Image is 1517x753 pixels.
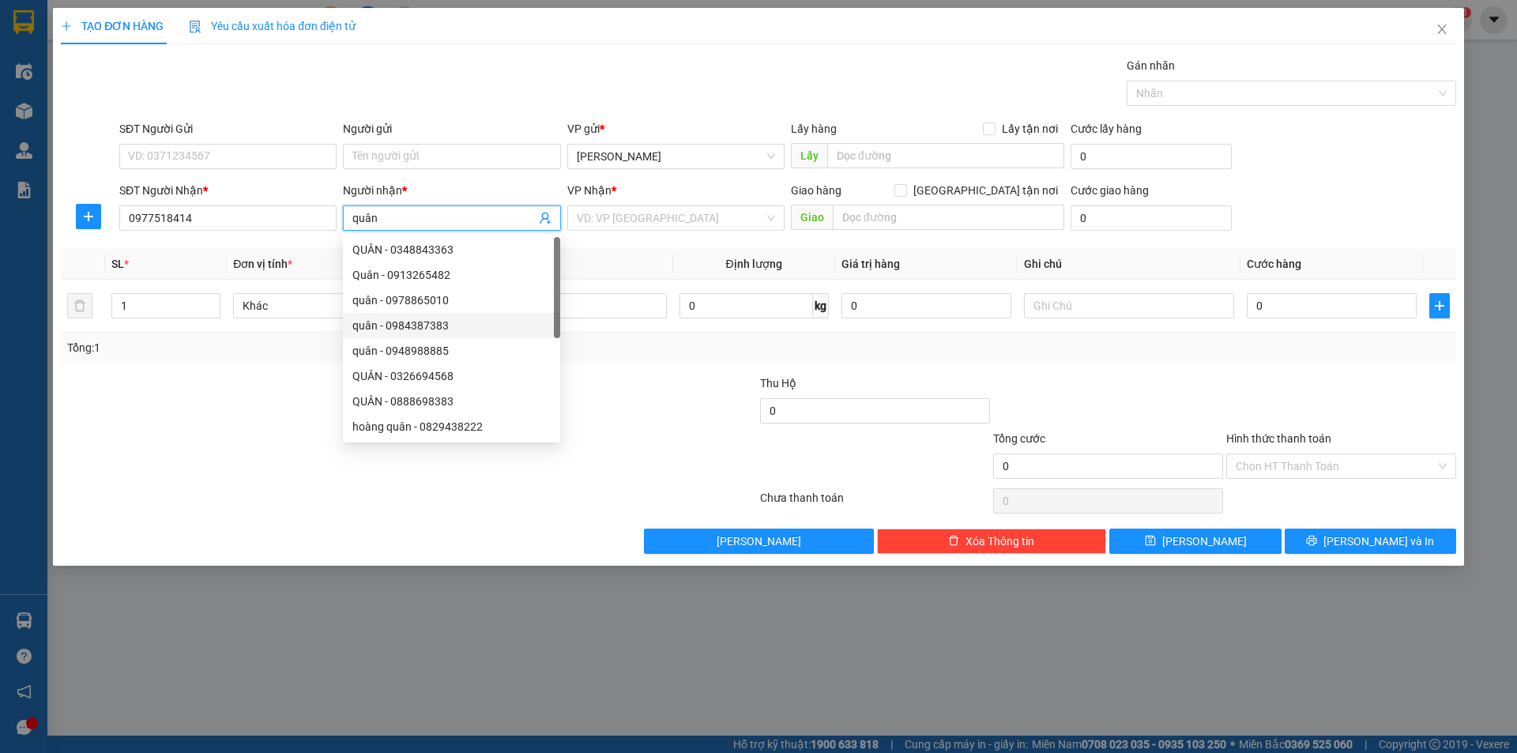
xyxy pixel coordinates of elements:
[567,184,612,197] span: VP Nhận
[827,143,1064,168] input: Dọc đường
[343,182,560,199] div: Người nhận
[577,145,775,168] span: Hoàng Sơn
[717,533,801,550] span: [PERSON_NAME]
[189,21,201,33] img: icon
[813,293,829,318] span: kg
[966,533,1034,550] span: Xóa Thông tin
[343,363,560,389] div: QUÂN - 0326694568
[77,210,100,223] span: plus
[1323,533,1434,550] span: [PERSON_NAME] và In
[758,489,992,517] div: Chưa thanh toán
[791,122,837,135] span: Lấy hàng
[644,529,874,554] button: [PERSON_NAME]
[67,293,92,318] button: delete
[1145,535,1156,548] span: save
[168,64,261,81] span: HS1510250217
[343,313,560,338] div: quân - 0984387383
[841,293,1011,318] input: 0
[841,258,900,270] span: Giá trị hàng
[1024,293,1234,318] input: Ghi Chú
[1071,144,1232,169] input: Cước lấy hàng
[61,21,72,32] span: plus
[760,377,796,390] span: Thu Hộ
[352,317,551,334] div: quân - 0984387383
[1018,249,1240,280] th: Ghi chú
[189,20,356,32] span: Yêu cầu xuất hóa đơn điện tử
[343,237,560,262] div: QUÂN - 0348843363
[1306,535,1317,548] span: printer
[907,182,1064,199] span: [GEOGRAPHIC_DATA] tận nơi
[1420,8,1464,52] button: Close
[726,258,782,270] span: Định lượng
[67,339,585,356] div: Tổng: 1
[119,182,337,199] div: SĐT Người Nhận
[352,241,551,258] div: QUÂN - 0348843363
[567,120,785,137] div: VP gửi
[1247,258,1301,270] span: Cước hàng
[1071,205,1232,231] input: Cước giao hàng
[119,120,337,137] div: SĐT Người Gửi
[1071,184,1149,197] label: Cước giao hàng
[833,205,1064,230] input: Dọc đường
[243,294,434,318] span: Khác
[62,87,149,121] strong: PHIẾU BIÊN NHẬN
[539,212,551,224] span: user-add
[352,342,551,360] div: quân - 0948988885
[352,266,551,284] div: Quân - 0913265482
[343,120,560,137] div: Người gửi
[78,67,130,84] span: SĐT XE
[1071,122,1142,135] label: Cước lấy hàng
[791,205,833,230] span: Giao
[352,418,551,435] div: hoàng quân - 0829438222
[233,258,292,270] span: Đơn vị tính
[1285,529,1456,554] button: printer[PERSON_NAME] và In
[948,535,959,548] span: delete
[791,184,841,197] span: Giao hàng
[1127,59,1175,72] label: Gán nhãn
[51,13,160,64] strong: CHUYỂN PHÁT NHANH ĐÔNG LÝ
[1226,432,1331,445] label: Hình thức thanh toán
[352,393,551,410] div: QUÂN - 0888698383
[343,389,560,414] div: QUÂN - 0888698383
[1109,529,1281,554] button: save[PERSON_NAME]
[993,432,1045,445] span: Tổng cước
[76,204,101,229] button: plus
[1162,533,1247,550] span: [PERSON_NAME]
[1429,293,1450,318] button: plus
[456,293,666,318] input: VD: Bàn, Ghế
[343,262,560,288] div: Quân - 0913265482
[996,120,1064,137] span: Lấy tận nơi
[1436,23,1448,36] span: close
[352,292,551,309] div: quân - 0978865010
[791,143,827,168] span: Lấy
[877,529,1107,554] button: deleteXóa Thông tin
[343,338,560,363] div: quân - 0948988885
[111,258,124,270] span: SL
[8,46,43,101] img: logo
[343,288,560,313] div: quân - 0978865010
[352,367,551,385] div: QUÂN - 0326694568
[343,414,560,439] div: hoàng quân - 0829438222
[61,20,164,32] span: TẠO ĐƠN HÀNG
[1430,299,1449,312] span: plus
